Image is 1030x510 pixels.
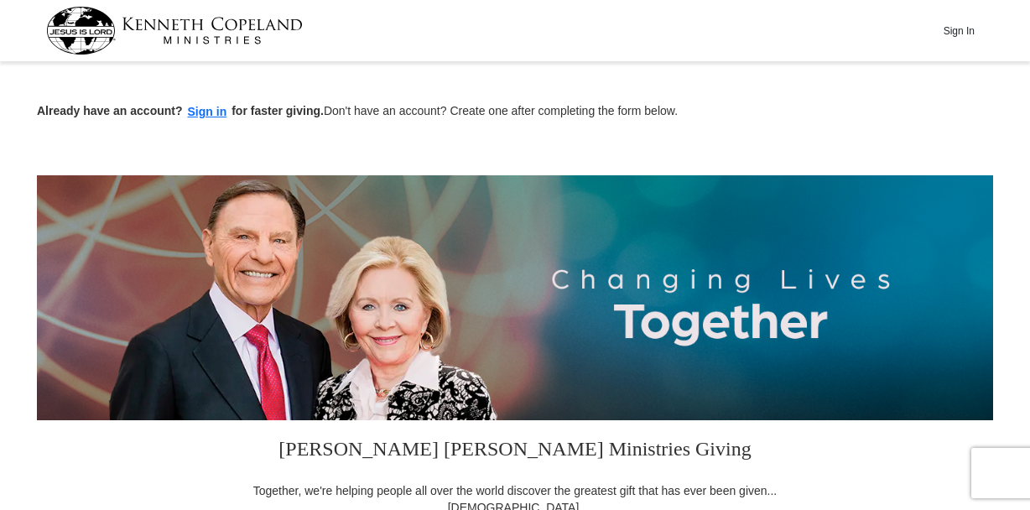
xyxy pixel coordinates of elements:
[37,102,993,122] p: Don't have an account? Create one after completing the form below.
[46,7,303,55] img: kcm-header-logo.svg
[242,420,788,482] h3: [PERSON_NAME] [PERSON_NAME] Ministries Giving
[934,18,984,44] button: Sign In
[37,104,324,117] strong: Already have an account? for faster giving.
[183,102,232,122] button: Sign in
